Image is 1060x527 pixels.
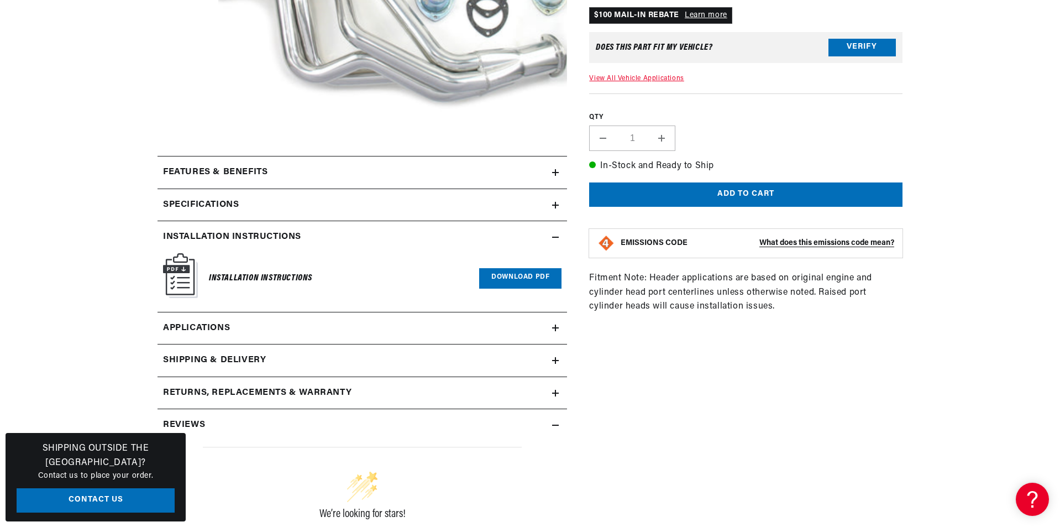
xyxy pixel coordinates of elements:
div: We’re looking for stars! [203,509,522,520]
img: Instruction Manual [163,253,198,298]
img: Emissions code [597,235,615,253]
strong: EMISSIONS CODE [621,239,688,248]
h2: Reviews [163,418,205,432]
a: Applications [158,312,567,345]
button: Verify [828,39,896,56]
h6: Installation Instructions [209,271,312,286]
h2: Specifications [163,198,239,212]
label: QTY [589,113,902,123]
span: Applications [163,321,230,336]
h2: Shipping & Delivery [163,353,266,368]
summary: Specifications [158,189,567,221]
summary: Reviews [158,409,567,441]
strong: What does this emissions code mean? [759,239,894,248]
a: Download PDF [479,268,562,289]
button: Add to cart [589,182,902,207]
p: $100 MAIL-IN REBATE [589,7,732,24]
a: View All Vehicle Applications [589,75,684,82]
p: In-Stock and Ready to Ship [589,159,902,174]
a: Contact Us [17,488,175,513]
summary: Installation instructions [158,221,567,253]
summary: Features & Benefits [158,156,567,189]
h2: Installation instructions [163,230,301,244]
p: Contact us to place your order. [17,470,175,482]
a: Learn more [685,11,727,19]
div: Does This part fit My vehicle? [596,43,712,52]
button: EMISSIONS CODEWhat does this emissions code mean? [621,239,894,249]
summary: Returns, Replacements & Warranty [158,377,567,409]
h2: Features & Benefits [163,165,267,180]
h3: Shipping Outside the [GEOGRAPHIC_DATA]? [17,442,175,470]
summary: Shipping & Delivery [158,345,567,377]
h2: Returns, Replacements & Warranty [163,386,351,400]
